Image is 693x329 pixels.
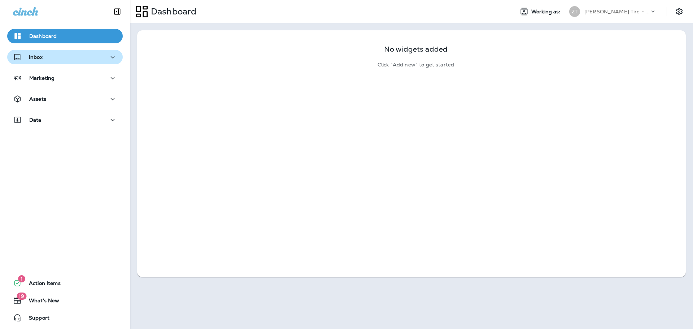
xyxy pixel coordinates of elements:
p: Marketing [29,75,55,81]
p: Assets [29,96,46,102]
span: 1 [18,275,25,282]
span: 19 [17,293,26,300]
button: Settings [673,5,686,18]
button: Inbox [7,50,123,64]
p: Data [29,117,42,123]
p: [PERSON_NAME] Tire - [GEOGRAPHIC_DATA] [584,9,649,14]
span: Support [22,315,49,324]
p: No widgets added [384,46,448,52]
p: Dashboard [29,33,57,39]
button: Dashboard [7,29,123,43]
button: 19What's New [7,293,123,308]
span: What's New [22,298,59,306]
button: Data [7,113,123,127]
button: 1Action Items [7,276,123,290]
p: Dashboard [148,6,196,17]
div: ZT [569,6,580,17]
button: Marketing [7,71,123,85]
span: Action Items [22,280,61,289]
p: Click "Add new" to get started [378,62,454,68]
button: Assets [7,92,123,106]
button: Support [7,311,123,325]
button: Collapse Sidebar [107,4,127,19]
p: Inbox [29,54,43,60]
span: Working as: [531,9,562,15]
